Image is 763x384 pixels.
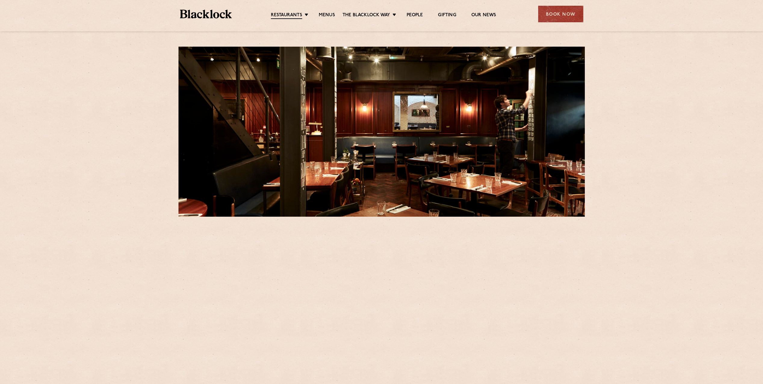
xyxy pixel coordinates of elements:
a: Our News [471,12,496,18]
a: Menus [319,12,335,18]
div: Book Now [538,6,583,22]
a: Restaurants [271,12,302,19]
a: Gifting [438,12,456,18]
a: People [407,12,423,18]
img: BL_Textured_Logo-footer-cropped.svg [180,10,232,18]
a: The Blacklock Way [343,12,390,18]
